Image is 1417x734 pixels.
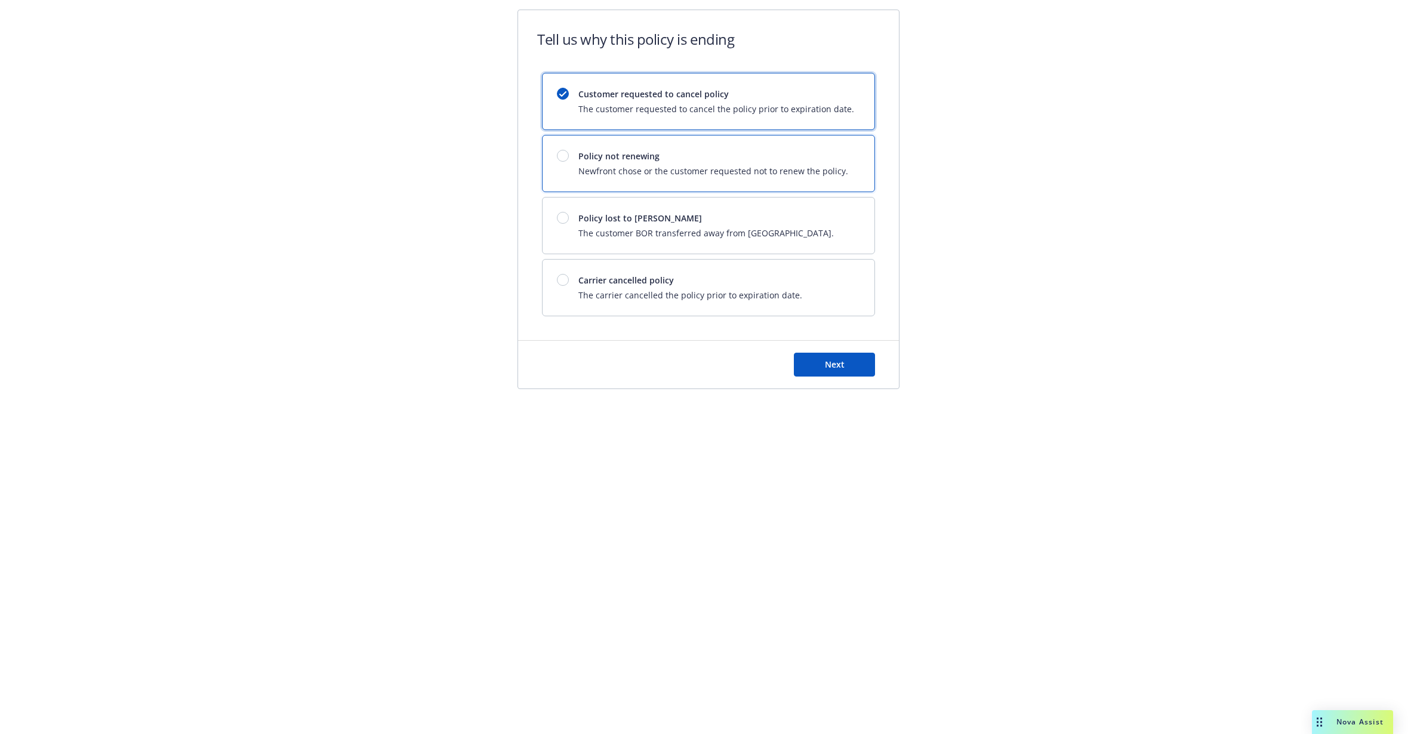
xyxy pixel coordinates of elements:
[1312,710,1393,734] button: Nova Assist
[1336,717,1384,727] span: Nova Assist
[578,165,848,177] span: Newfront chose or the customer requested not to renew the policy.
[537,29,734,49] h1: Tell us why this policy is ending
[578,227,834,239] span: The customer BOR transferred away from [GEOGRAPHIC_DATA].
[1312,710,1327,734] div: Drag to move
[578,289,802,301] span: The carrier cancelled the policy prior to expiration date.
[578,212,834,224] span: Policy lost to [PERSON_NAME]
[794,353,875,377] button: Next
[578,274,802,286] span: Carrier cancelled policy
[578,88,854,100] span: Customer requested to cancel policy
[578,103,854,115] span: The customer requested to cancel the policy prior to expiration date.
[825,359,845,370] span: Next
[578,150,848,162] span: Policy not renewing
